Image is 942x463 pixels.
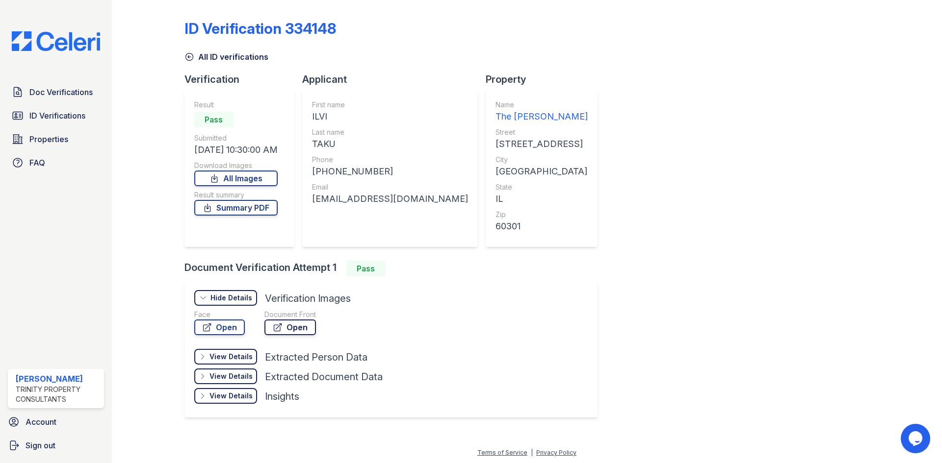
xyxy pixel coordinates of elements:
[209,371,253,381] div: View Details
[29,133,68,145] span: Properties
[312,182,468,192] div: Email
[210,293,252,303] div: Hide Details
[184,51,268,63] a: All ID verifications
[4,436,108,455] a: Sign out
[901,424,932,453] iframe: chat widget
[312,127,468,137] div: Last name
[4,412,108,432] a: Account
[8,106,104,125] a: ID Verifications
[194,133,278,143] div: Submitted
[26,416,56,428] span: Account
[209,352,253,362] div: View Details
[194,171,278,186] a: All Images
[194,100,278,110] div: Result
[265,350,367,364] div: Extracted Person Data
[496,137,588,151] div: [STREET_ADDRESS]
[265,370,383,384] div: Extracted Document Data
[496,110,588,123] div: The [PERSON_NAME]
[29,110,85,122] span: ID Verifications
[29,86,93,98] span: Doc Verifications
[265,292,351,305] div: Verification Images
[184,20,336,37] div: ID Verification 334148
[194,200,278,216] a: Summary PDF
[496,182,588,192] div: State
[302,73,486,86] div: Applicant
[496,127,588,137] div: Street
[184,261,605,276] div: Document Verification Attempt 1
[496,100,588,123] a: Name The [PERSON_NAME]
[184,73,302,86] div: Verification
[4,31,108,51] img: CE_Logo_Blue-a8612792a0a2168367f1c8372b55b34899dd931a85d93a1a3d3e32e68fde9ad4.png
[8,153,104,172] a: FAQ
[496,210,588,219] div: Zip
[194,319,245,335] a: Open
[346,261,386,276] div: Pass
[8,82,104,102] a: Doc Verifications
[496,219,588,233] div: 60301
[312,192,468,206] div: [EMAIL_ADDRESS][DOMAIN_NAME]
[496,100,588,110] div: Name
[265,390,299,403] div: Insights
[264,319,316,335] a: Open
[16,373,100,385] div: [PERSON_NAME]
[26,439,55,451] span: Sign out
[496,155,588,165] div: City
[531,449,533,456] div: |
[486,73,605,86] div: Property
[496,165,588,178] div: [GEOGRAPHIC_DATA]
[477,449,527,456] a: Terms of Service
[194,112,234,127] div: Pass
[312,155,468,165] div: Phone
[312,100,468,110] div: First name
[194,190,278,200] div: Result summary
[312,110,468,123] div: ILVI
[29,157,45,169] span: FAQ
[194,161,278,171] div: Download Images
[194,310,245,319] div: Face
[16,385,100,404] div: Trinity Property Consultants
[496,192,588,206] div: IL
[8,129,104,149] a: Properties
[209,391,253,401] div: View Details
[264,310,316,319] div: Document Front
[312,165,468,178] div: [PHONE_NUMBER]
[536,449,576,456] a: Privacy Policy
[312,137,468,151] div: TAKU
[194,143,278,157] div: [DATE] 10:30:00 AM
